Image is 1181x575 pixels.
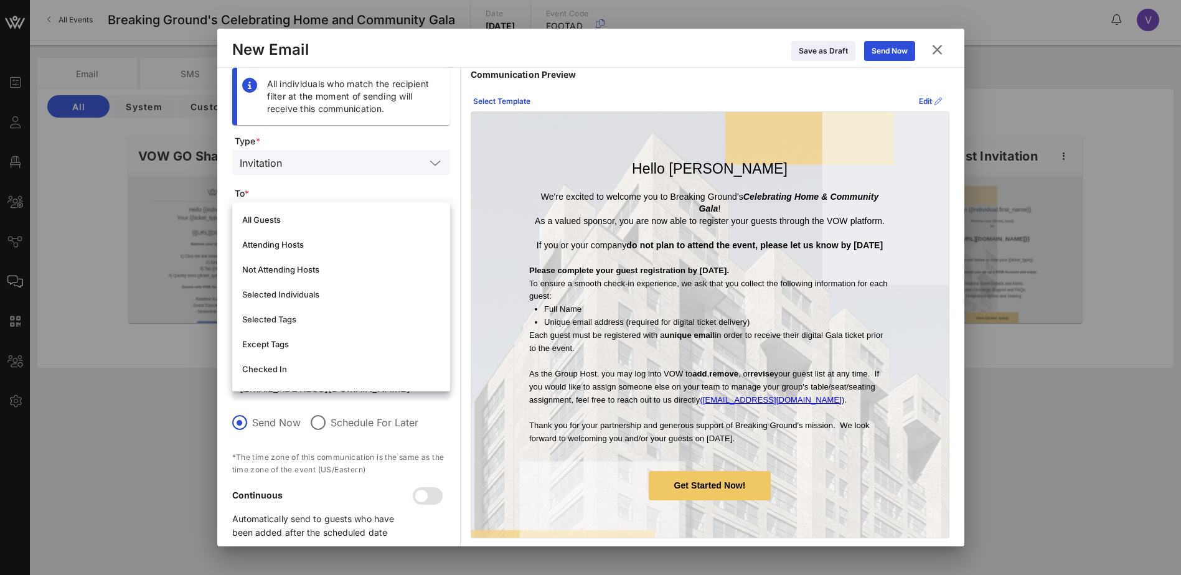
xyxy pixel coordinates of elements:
[649,471,770,500] a: Get Started Now!
[692,369,707,378] strong: add
[872,45,908,57] div: Send Now
[232,40,309,59] div: New Email
[235,135,450,147] span: Type
[242,339,440,349] div: Except Tags
[544,316,890,329] li: Unique email address (required for digital ticket delivery)
[232,512,415,540] p: Automatically send to guests who have been added after the scheduled date
[626,240,883,250] strong: do not plan to attend the event, please let us know by [DATE]
[529,368,890,406] p: As the Group Host, you may log into VOW to , , or your guest list at any time. If you would like ...
[232,451,450,476] p: *The time zone of this communication is the same as the time zone of the event (US/Eastern)
[674,480,745,490] span: Get Started Now!
[235,187,450,200] span: To
[331,416,418,429] label: Schedule For Later
[242,264,440,274] div: Not Attending Hosts
[232,150,450,175] div: Invitation
[242,314,440,324] div: Selected Tags
[529,266,729,275] strong: Please complete your guest registration by [DATE].
[665,330,715,340] strong: unique email
[799,45,848,57] div: Save as Draft
[240,157,282,169] div: Invitation
[709,369,738,378] strong: remove
[919,95,942,108] div: Edit
[632,161,788,177] span: Hello [PERSON_NAME]
[242,289,440,299] div: Selected Individuals
[529,419,890,446] p: Thank you for your partnership and generous support of Breaking Ground's mission. We look forward...
[529,240,890,252] p: If you or your company
[700,395,842,404] a: ([EMAIL_ADDRESS][DOMAIN_NAME]
[911,91,949,111] button: Edit
[699,192,879,214] em: Celebrating Home & Community Gala
[544,303,890,316] li: Full Name
[232,489,415,502] p: Continuous
[242,215,440,225] div: All Guests
[242,364,440,374] div: Checked In
[466,91,538,111] button: Select Template
[529,191,890,215] p: We're excited to welcome you to Breaking Ground's !
[267,78,440,115] div: All individuals who match the recipient filter at the moment of sending will receive this communi...
[252,416,301,429] label: Send Now
[471,68,949,82] p: Communication Preview
[529,215,890,228] p: As a valued sponsor, you are now able to register your guests through the VOW platform.
[242,389,440,399] div: Not Checked In
[750,369,774,378] strong: revise
[529,278,890,304] p: To ensure a smooth check-in experience, we ask that you collect the following information for eac...
[242,240,440,250] div: Attending Hosts
[473,95,530,108] div: Select Template
[529,329,890,355] p: Each guest must be registered with a in order to receive their digital Gala ticket prior to the e...
[864,41,915,61] button: Send Now
[791,41,855,61] button: Save as Draft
